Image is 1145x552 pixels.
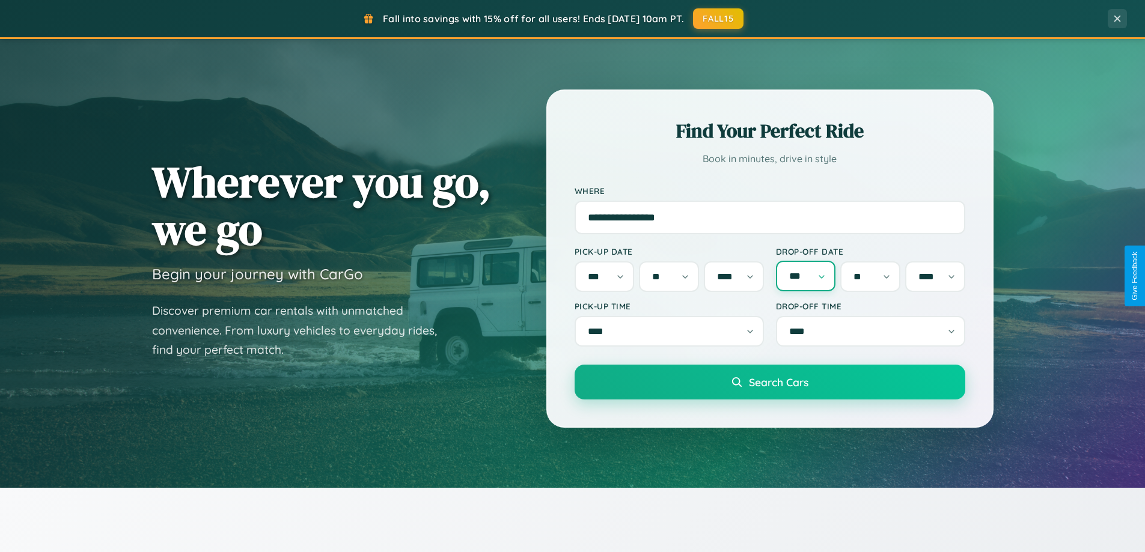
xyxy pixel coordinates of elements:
p: Book in minutes, drive in style [575,150,965,168]
label: Drop-off Date [776,246,965,256]
button: Search Cars [575,365,965,399]
label: Where [575,186,965,196]
h2: Find Your Perfect Ride [575,118,965,144]
div: Give Feedback [1131,252,1139,300]
h1: Wherever you go, we go [152,158,491,253]
button: FALL15 [693,8,743,29]
h3: Begin your journey with CarGo [152,265,363,283]
label: Pick-up Time [575,301,764,311]
p: Discover premium car rentals with unmatched convenience. From luxury vehicles to everyday rides, ... [152,301,453,360]
span: Search Cars [749,375,808,389]
label: Drop-off Time [776,301,965,311]
label: Pick-up Date [575,246,764,256]
span: Fall into savings with 15% off for all users! Ends [DATE] 10am PT. [383,13,684,25]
